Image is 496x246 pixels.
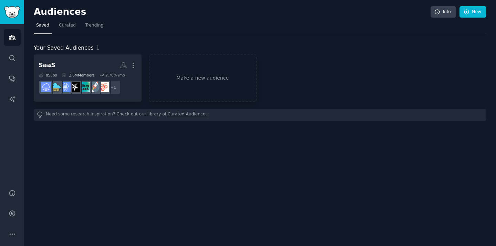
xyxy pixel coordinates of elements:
div: SaaS [39,61,55,70]
img: GummySearch logo [4,6,20,18]
a: Saved [34,20,52,34]
span: 1 [96,44,100,51]
img: startups [89,82,100,92]
img: GrowthHacking [99,82,109,92]
img: SaaS [41,82,51,92]
span: Saved [36,22,49,29]
div: + 1 [106,80,121,94]
a: New [459,6,486,18]
a: Make a new audience [149,54,257,102]
div: 2.70 % /mo [105,73,125,78]
img: microsaas [79,82,90,92]
span: Curated [59,22,76,29]
h2: Audiences [34,7,431,18]
img: micro_saas [50,82,61,92]
span: Your Saved Audiences [34,44,94,52]
a: Trending [83,20,106,34]
a: SaaS8Subs2.6MMembers2.70% /mo+1GrowthHackingstartupsmicrosaasSaaSMarketingSaaSSalesmicro_saasSaaS [34,54,142,102]
a: Info [431,6,456,18]
a: Curated [56,20,78,34]
img: SaaSMarketing [70,82,80,92]
img: SaaSSales [60,82,71,92]
a: Curated Audiences [168,111,208,119]
div: Need some research inspiration? Check out our library of [34,109,486,121]
span: Trending [85,22,103,29]
div: 2.6M Members [62,73,94,78]
div: 8 Sub s [39,73,57,78]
